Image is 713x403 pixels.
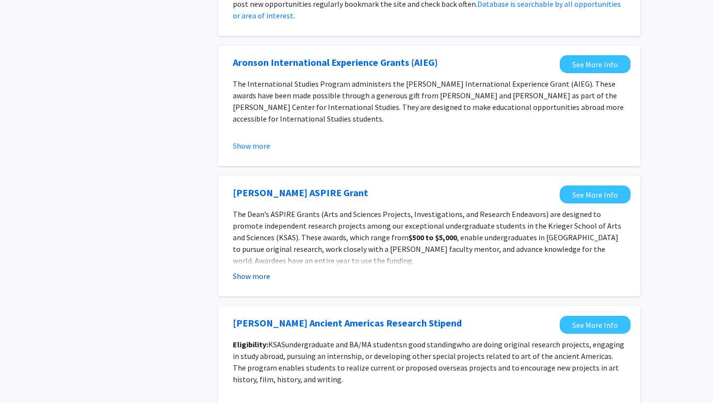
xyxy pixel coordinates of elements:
strong: $500 to $5,000 [408,232,457,242]
button: Show more [233,270,270,282]
span: undergraduate and BA/MA students [285,340,403,349]
strong: Eligibility: [233,340,268,349]
p: The International Studies Program administers the [PERSON_NAME] International Experience Grant (A... [233,78,626,124]
p: The Dean’s ASPIRE Grants (Arts and Sciences Projects, Investigations, and Research Endeavors) are... [233,208,626,266]
p: KSAS n good standing [233,339,626,385]
a: Opens in a new tab [560,55,631,73]
button: Show more [233,140,270,152]
a: Opens in a new tab [560,316,631,334]
a: Opens in a new tab [233,186,368,200]
a: Opens in a new tab [233,316,462,330]
a: Opens in a new tab [233,55,438,70]
a: Opens in a new tab [560,186,631,203]
iframe: Chat [7,359,41,396]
